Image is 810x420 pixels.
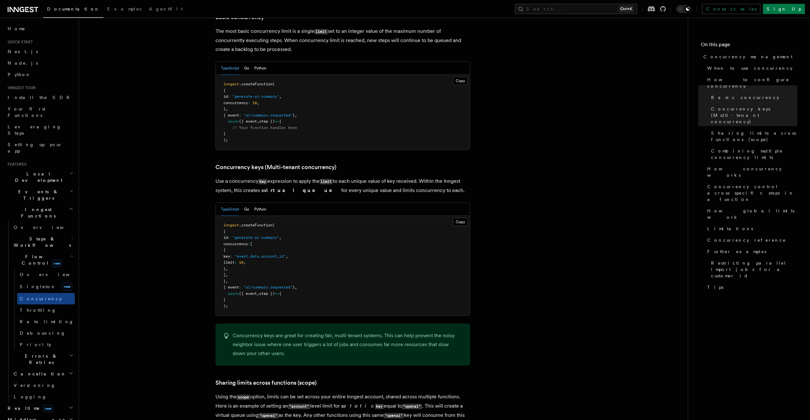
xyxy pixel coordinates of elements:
a: Throttling [17,304,75,316]
button: Inngest Functions [5,204,75,222]
kbd: Ctrl+K [619,6,633,12]
span: , [226,273,228,277]
span: Further examples [707,248,766,255]
code: scope [237,395,250,400]
span: Inngest tour [5,85,36,90]
span: Python [8,72,31,77]
a: Python [5,69,75,80]
span: Overview [14,225,79,230]
span: ( [272,82,275,86]
span: Quick start [5,39,33,45]
a: Concurrency reference [705,234,797,246]
span: Events & Triggers [5,189,69,201]
span: } [223,132,226,136]
a: Contact sales [702,4,760,14]
span: Realtime [5,405,53,411]
span: inngest [223,223,239,227]
span: Versioning [14,383,56,388]
a: When to use concurrency [705,62,797,74]
a: How global limits work [705,205,797,223]
span: Concurrency management [703,53,792,60]
span: Home [8,25,25,32]
span: Debouncing [20,331,66,336]
a: Logging [11,391,75,402]
span: step }) [259,119,275,124]
span: : [228,94,230,99]
em: static [344,403,374,409]
h4: On this page [701,41,797,51]
a: Your first Functions [5,103,75,121]
span: key [223,254,230,259]
span: Cancellation [11,371,66,377]
span: "event.data.account_id" [235,254,286,259]
span: ] [223,273,226,277]
span: async [228,291,239,296]
span: Flow Control [11,253,70,266]
div: Inngest Functions [5,222,75,402]
span: new [62,283,72,290]
span: , [257,119,259,124]
a: Leveraging Steps [5,121,75,139]
button: Copy [453,218,468,226]
span: Tips [707,284,723,290]
a: Documentation [43,2,103,18]
span: { [223,88,226,93]
span: Concurrency control across specific steps in a function [707,183,797,203]
span: inngest [223,82,239,86]
span: : [248,101,250,105]
span: Inngest Functions [5,206,69,219]
span: ( [272,223,275,227]
span: Install the SDK [8,95,74,100]
a: Concurrency keys (Multi-tenant concurrency) [215,163,336,172]
span: : [239,113,241,117]
span: { event [223,285,239,289]
span: { [223,248,226,252]
span: , [226,279,228,283]
a: Sharing limits across functions (scope) [708,127,797,145]
span: { [279,119,281,124]
a: Sign Up [763,4,805,14]
button: Cancellation [11,368,75,380]
a: Home [5,23,75,34]
button: Flow Controlnew [11,251,75,269]
code: "openai" [402,404,422,409]
span: ({ event [239,119,257,124]
span: Next.js [8,49,38,54]
code: key [258,179,267,184]
a: Versioning [11,380,75,391]
span: When to use concurrency [707,65,792,71]
span: } [223,297,226,302]
span: // Your function handler here [232,125,297,130]
span: How concurrency works [707,166,797,178]
span: Concurrency [20,296,62,301]
button: Go [244,203,249,216]
button: Copy [453,77,468,85]
span: Concurrency keys (Multi-tenant concurrency) [711,106,797,125]
a: Examples [103,2,145,17]
strong: virtual queue [264,187,341,193]
span: Combining multiple concurrency limits [711,148,797,160]
a: Singletonnew [17,280,75,293]
span: => [275,291,279,296]
span: , [286,254,288,259]
code: limit [320,179,333,184]
span: , [295,113,297,117]
code: limit [314,29,328,34]
span: "generate-ai-summary" [232,235,279,240]
a: Rate limiting [17,316,75,327]
span: Priority [20,342,51,347]
button: Local Development [5,168,75,186]
a: Debouncing [17,327,75,339]
span: Restricting parallel import jobs for a customer id [711,260,797,279]
span: limit [223,260,235,265]
span: Singleton [20,284,56,289]
span: step }) [259,291,275,296]
a: Concurrency control across specific steps in a function [705,181,797,205]
button: Toggle dark mode [676,5,692,13]
span: How global limits work [707,208,797,220]
span: Local Development [5,171,69,183]
span: Your first Functions [8,106,46,118]
span: 10 [239,260,243,265]
a: Concurrency keys (Multi-tenant concurrency) [708,103,797,127]
button: Python [254,203,266,216]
